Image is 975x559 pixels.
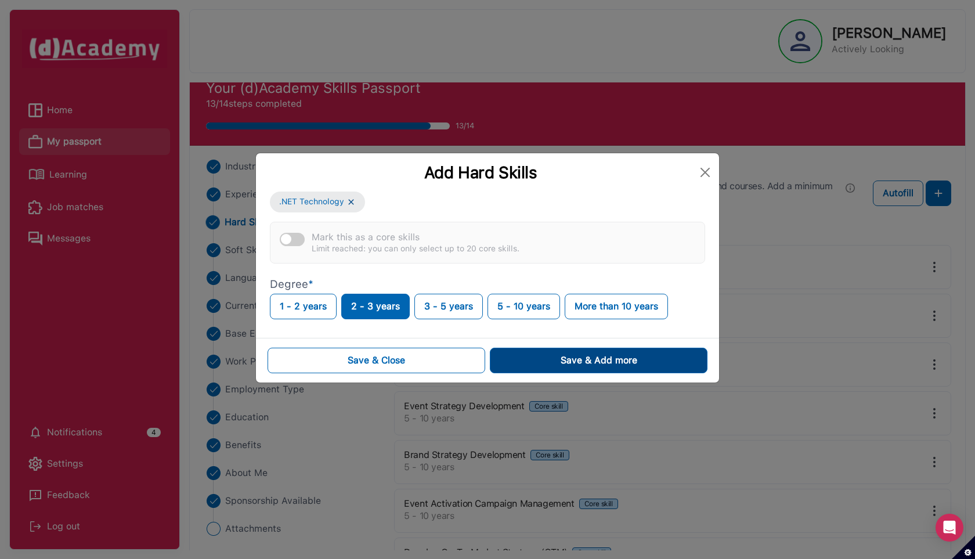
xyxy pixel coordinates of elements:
[565,294,668,319] button: More than 10 years
[280,233,305,246] button: Mark this as a core skillsLimit reached: you can only select up to 20 core skills.
[312,244,519,254] div: Limit reached: you can only select up to 20 core skills.
[414,294,483,319] button: 3 - 5 years
[952,536,975,559] button: Set cookie preferences
[270,192,365,212] button: .NET Technology
[268,348,485,373] button: Save & Close
[346,197,356,207] img: x
[348,354,405,367] div: Save & Close
[265,163,696,182] div: Add Hard Skills
[561,354,637,367] div: Save & Add more
[936,514,963,542] div: Open Intercom Messenger
[696,163,714,182] button: Close
[341,294,410,319] button: 2 - 3 years
[488,294,560,319] button: 5 - 10 years
[312,232,519,243] div: Mark this as a core skills
[490,348,707,373] button: Save & Add more
[270,294,337,319] button: 1 - 2 years
[270,277,705,291] p: Degree
[279,196,344,208] span: .NET Technology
